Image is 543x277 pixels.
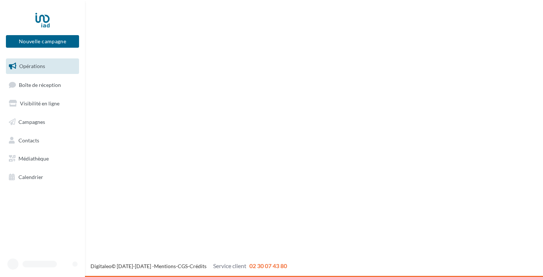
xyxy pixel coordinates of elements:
[18,155,49,162] span: Médiathèque
[18,119,45,125] span: Campagnes
[18,174,43,180] span: Calendrier
[20,100,59,107] span: Visibilité en ligne
[90,263,112,269] a: Digitaleo
[178,263,188,269] a: CGS
[4,58,81,74] a: Opérations
[6,35,79,48] button: Nouvelle campagne
[4,77,81,93] a: Boîte de réception
[189,263,206,269] a: Crédits
[213,262,246,269] span: Service client
[4,114,81,130] a: Campagnes
[90,263,287,269] span: © [DATE]-[DATE] - - -
[154,263,176,269] a: Mentions
[4,169,81,185] a: Calendrier
[18,137,39,143] span: Contacts
[4,96,81,111] a: Visibilité en ligne
[19,63,45,69] span: Opérations
[19,81,61,88] span: Boîte de réception
[4,133,81,148] a: Contacts
[4,151,81,166] a: Médiathèque
[249,262,287,269] span: 02 30 07 43 80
